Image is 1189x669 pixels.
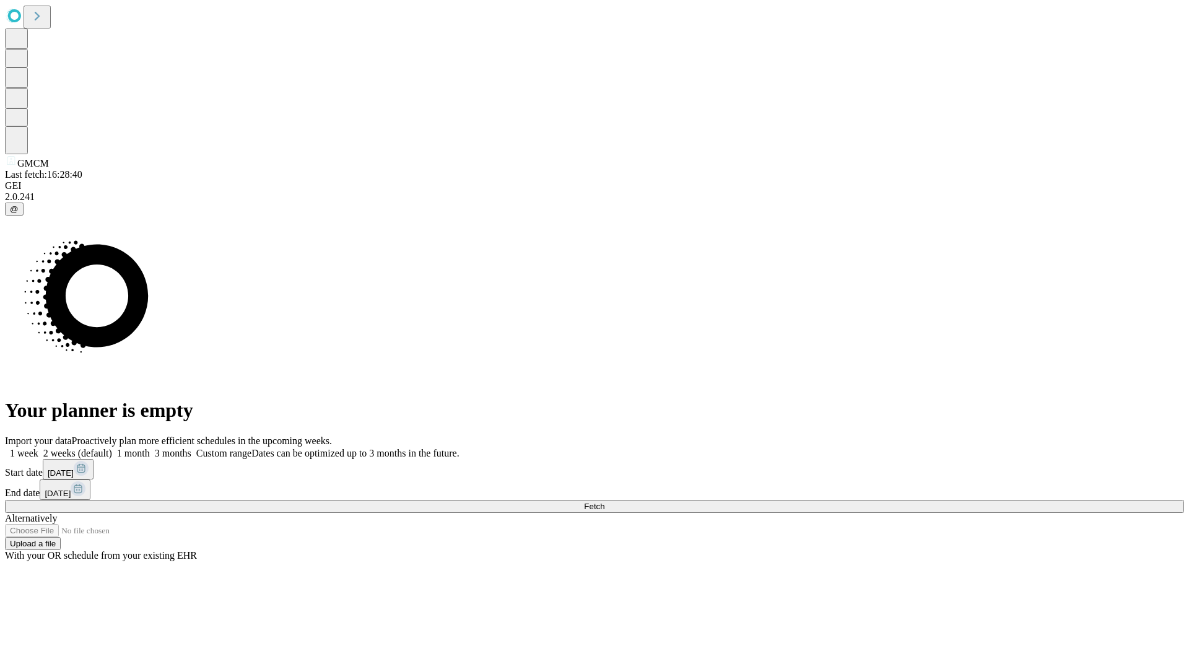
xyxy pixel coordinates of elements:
[5,550,197,561] span: With your OR schedule from your existing EHR
[5,500,1184,513] button: Fetch
[10,448,38,458] span: 1 week
[17,158,49,168] span: GMCM
[43,459,94,479] button: [DATE]
[72,435,332,446] span: Proactively plan more efficient schedules in the upcoming weeks.
[5,399,1184,422] h1: Your planner is empty
[48,468,74,478] span: [DATE]
[5,203,24,216] button: @
[584,502,604,511] span: Fetch
[155,448,191,458] span: 3 months
[5,513,57,523] span: Alternatively
[40,479,90,500] button: [DATE]
[45,489,71,498] span: [DATE]
[196,448,251,458] span: Custom range
[5,479,1184,500] div: End date
[10,204,19,214] span: @
[5,169,82,180] span: Last fetch: 16:28:40
[251,448,459,458] span: Dates can be optimized up to 3 months in the future.
[5,459,1184,479] div: Start date
[117,448,150,458] span: 1 month
[5,180,1184,191] div: GEI
[43,448,112,458] span: 2 weeks (default)
[5,537,61,550] button: Upload a file
[5,191,1184,203] div: 2.0.241
[5,435,72,446] span: Import your data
